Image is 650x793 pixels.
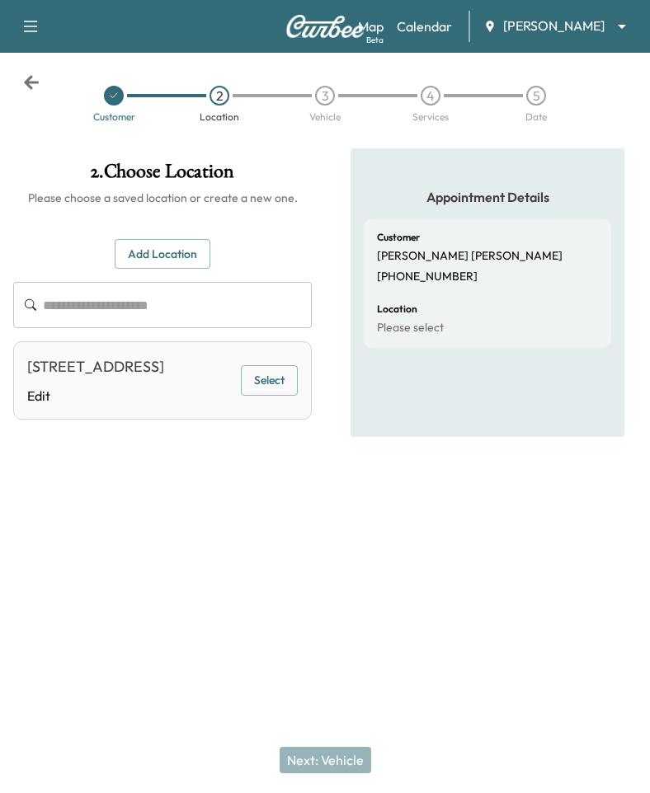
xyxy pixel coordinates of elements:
h6: Please choose a saved location or create a new one. [13,190,312,206]
div: 2 [210,86,229,106]
div: 5 [526,86,546,106]
span: [PERSON_NAME] [503,16,605,35]
div: 3 [315,86,335,106]
div: Date [525,112,547,122]
a: Edit [27,386,164,406]
h1: 2 . Choose Location [13,162,312,190]
img: Curbee Logo [285,15,365,38]
p: [PHONE_NUMBER] [377,270,478,284]
div: Location [200,112,239,122]
button: Add Location [115,239,210,270]
a: Calendar [397,16,452,36]
div: 4 [421,86,440,106]
div: Vehicle [309,112,341,122]
div: Services [412,112,449,122]
p: Please select [377,321,444,335]
div: [STREET_ADDRESS] [27,355,164,378]
h6: Location [377,304,417,314]
a: MapBeta [358,16,384,36]
div: Customer [93,112,135,122]
h6: Customer [377,232,420,242]
div: Beta [366,34,384,46]
div: Back [23,74,40,91]
p: [PERSON_NAME] [PERSON_NAME] [377,249,563,264]
h5: Appointment Details [364,188,611,206]
button: Select [241,365,298,396]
